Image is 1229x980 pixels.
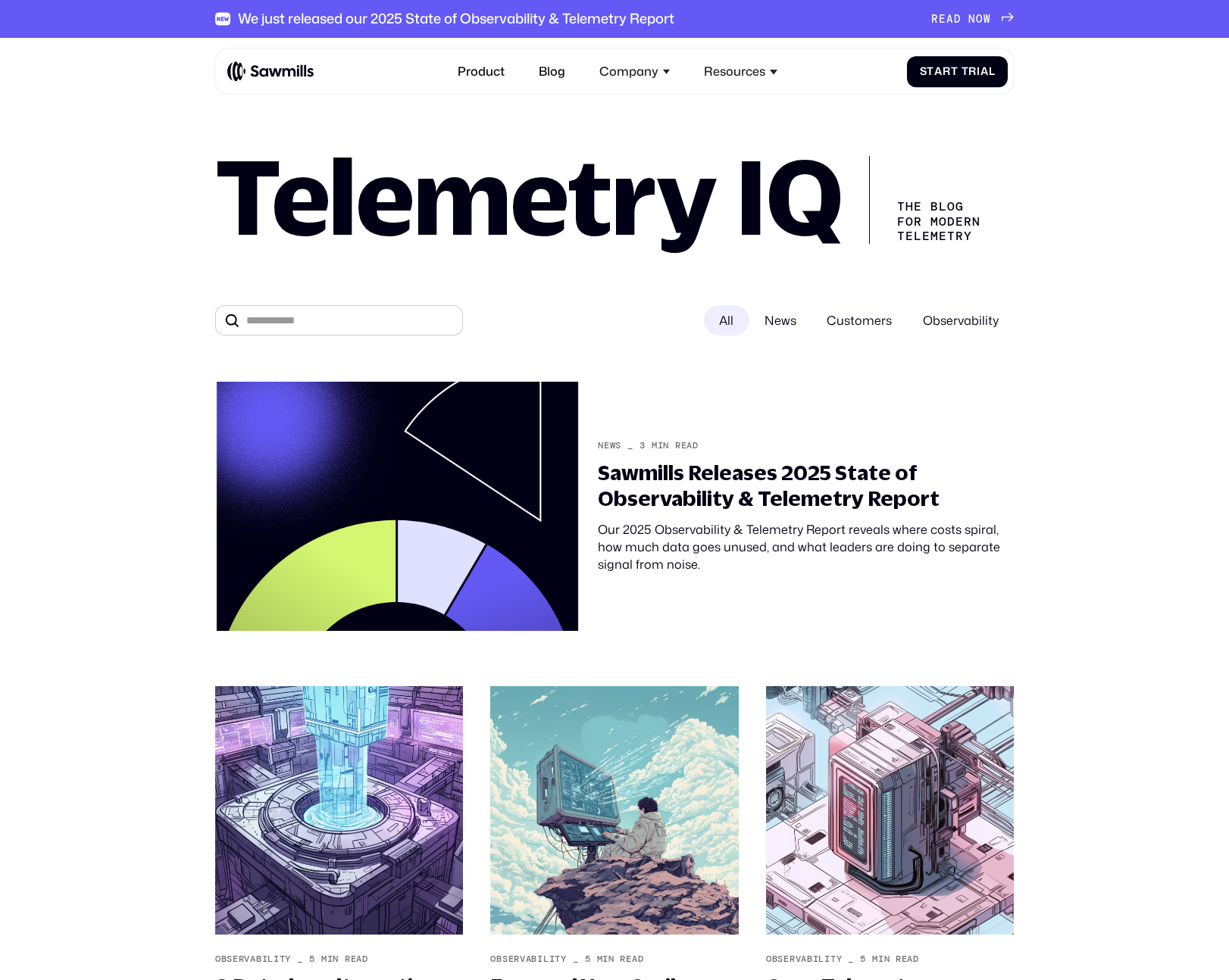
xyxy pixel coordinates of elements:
[931,13,1014,26] a: READNOW
[989,65,996,78] span: l
[984,13,991,26] span: W
[848,953,854,965] div: _
[598,521,1014,573] div: Our 2025 Observability & Telemetry Report reveals where costs spiral, how much data goes unused, ...
[980,65,989,78] span: a
[908,305,1015,336] span: Observability
[238,11,674,27] div: We just released our 2025 State of Observability & Telemetry Report
[962,65,969,78] span: T
[766,953,842,965] div: Observability
[652,440,699,451] div: min read
[907,56,1008,87] a: StartTrial
[931,13,939,26] span: R
[939,13,946,26] span: E
[321,953,368,965] div: min read
[627,440,633,451] div: _
[215,305,1014,336] form: All
[598,460,1014,510] div: Sawmills Releases 2025 State of Observability & Telemetry Report
[934,65,943,78] span: a
[704,305,749,336] div: All
[640,440,646,451] div: 3
[920,65,927,78] span: S
[599,64,658,79] div: Company
[869,156,992,244] div: The Blog for Modern telemetry
[927,65,934,78] span: t
[860,953,866,965] div: 5
[812,305,908,336] span: Customers
[215,953,291,965] div: Observability
[704,64,765,79] div: Resources
[695,55,786,89] div: Resources
[205,371,1025,641] a: News_3min readSawmills Releases 2025 State of Observability & Telemetry ReportOur 2025 Observabil...
[968,13,976,26] span: N
[309,953,315,965] div: 5
[943,65,951,78] span: r
[589,55,679,89] div: Company
[597,953,644,965] div: min read
[976,13,984,26] span: O
[530,55,574,89] a: Blog
[449,55,514,89] a: Product
[954,13,962,26] span: D
[872,953,919,965] div: min read
[951,65,958,78] span: t
[490,953,566,965] div: Observability
[946,13,954,26] span: A
[297,953,303,965] div: _
[749,305,812,336] span: News
[585,953,591,965] div: 5
[968,65,977,78] span: r
[215,146,842,244] h1: Telemetry IQ
[573,953,579,965] div: _
[977,65,980,78] span: i
[598,440,621,451] div: News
